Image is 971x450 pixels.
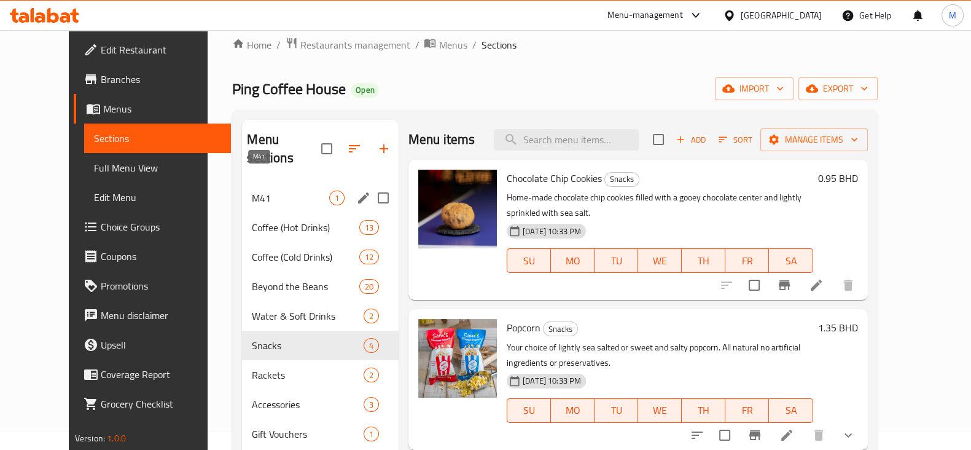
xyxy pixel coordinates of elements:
[408,130,475,149] h2: Menu items
[252,427,363,441] span: Gift Vouchers
[242,272,399,301] div: Beyond the Beans20
[418,319,497,398] img: Popcorn
[638,248,682,273] button: WE
[494,129,639,151] input: search
[340,134,369,164] span: Sort sections
[351,83,379,98] div: Open
[760,128,868,151] button: Manage items
[556,401,590,419] span: MO
[359,250,379,264] div: items
[741,9,822,22] div: [GEOGRAPHIC_DATA]
[507,190,813,221] p: Home-made chocolate chip cookies filled with a gooey chocolate center and lightly sprinkled with ...
[74,35,231,65] a: Edit Restaurant
[818,170,858,187] h6: 0.95 BHD
[674,133,708,147] span: Add
[101,308,221,323] span: Menu disclaimer
[369,134,399,164] button: Add section
[481,37,516,52] span: Sections
[730,252,764,270] span: FR
[232,75,346,103] span: Ping Coffee House
[252,250,359,264] span: Coffee (Cold Drinks)
[507,398,551,423] button: SU
[599,252,633,270] span: TU
[247,130,321,167] h2: Menu sections
[769,248,813,273] button: SA
[512,252,546,270] span: SU
[551,398,595,423] button: MO
[711,130,760,149] span: Sort items
[607,8,683,23] div: Menu-management
[556,252,590,270] span: MO
[252,220,359,235] div: Coffee (Hot Drinks)
[101,278,221,293] span: Promotions
[252,279,359,294] span: Beyond the Beans
[252,368,363,382] div: Rackets
[643,252,677,270] span: WE
[725,248,769,273] button: FR
[74,65,231,94] a: Branches
[360,251,378,263] span: 12
[364,397,379,412] div: items
[415,37,419,52] li: /
[364,310,378,322] span: 2
[101,219,221,234] span: Choice Groups
[276,37,281,52] li: /
[74,389,231,419] a: Grocery Checklist
[682,398,725,423] button: TH
[638,398,682,423] button: WE
[94,160,221,175] span: Full Menu View
[687,252,720,270] span: TH
[351,85,379,95] span: Open
[841,428,856,443] svg: Show Choices
[360,222,378,234] span: 13
[360,281,378,293] span: 20
[725,398,769,423] button: FR
[364,340,378,352] span: 4
[330,192,344,204] span: 1
[712,422,738,448] span: Select to update
[242,360,399,390] div: Rackets2
[418,170,497,248] img: Chocolate Chip Cookies
[242,419,399,449] div: Gift Vouchers1
[242,183,399,213] div: M411edit
[242,331,399,360] div: Snacks4
[242,242,399,272] div: Coffee (Cold Drinks)12
[84,124,231,153] a: Sections
[507,340,813,371] p: Your choice of lightly sea salted or sweet and salty popcorn. All natural no artificial ingredien...
[232,37,271,52] a: Home
[364,428,378,440] span: 1
[507,169,602,187] span: Chocolate Chip Cookies
[507,318,540,337] span: Popcorn
[804,420,833,450] button: delete
[730,401,764,419] span: FR
[242,213,399,242] div: Coffee (Hot Drinks)13
[101,367,221,382] span: Coverage Report
[107,430,127,446] span: 1.0.0
[682,420,712,450] button: sort-choices
[643,401,677,419] span: WE
[424,37,467,53] a: Menus
[595,248,638,273] button: TU
[364,369,378,381] span: 2
[364,427,379,441] div: items
[808,81,868,97] span: export
[103,101,221,116] span: Menus
[286,37,410,53] a: Restaurants management
[252,397,363,412] span: Accessories
[329,191,345,205] div: items
[604,172,639,187] div: Snacks
[75,430,105,446] span: Version:
[715,77,794,100] button: import
[472,37,476,52] li: /
[770,270,799,300] button: Branch-specific-item
[252,338,363,353] span: Snacks
[242,301,399,331] div: Water & Soft Drinks2
[716,130,755,149] button: Sort
[682,248,725,273] button: TH
[770,132,858,148] span: Manage items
